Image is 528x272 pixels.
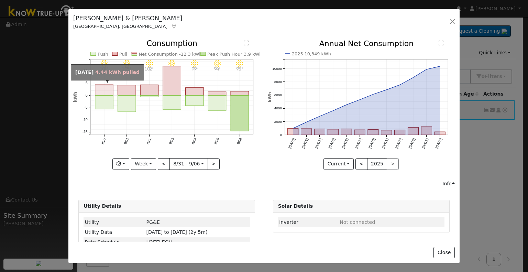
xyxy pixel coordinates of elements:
[146,137,152,145] text: 9/02
[244,41,249,46] text: 
[280,133,282,137] text: 0
[73,24,167,29] span: [GEOGRAPHIC_DATA], [GEOGRAPHIC_DATA]
[319,39,414,48] text: Annual Net Consumption
[340,219,375,225] span: ID: null, authorized: None
[119,52,127,57] text: Pull
[84,237,145,247] td: Rate Schedule
[73,92,78,102] text: kWh
[231,91,249,96] rect: onclick=""
[169,158,208,170] button: 8/31 - 9/06
[191,60,198,67] i: 9/04 - Clear
[328,138,335,149] text: [DATE]
[394,130,405,135] rect: onclick=""
[236,137,242,145] text: 9/06
[146,229,208,235] span: [DATE] to [DATE] (2y 5m)
[278,203,313,209] strong: Solar Details
[274,107,282,110] text: 4000
[186,96,204,106] rect: onclick=""
[385,88,388,91] circle: onclick=""
[368,130,378,135] rect: onclick=""
[95,69,140,75] span: 4.44 kWh pulled
[433,247,454,259] button: Close
[367,158,387,170] button: 2025
[86,81,88,85] text: 5
[211,67,223,71] p: 94°
[274,93,282,97] text: 6000
[208,158,220,170] button: >
[341,138,349,149] text: [DATE]
[345,104,348,106] circle: onclick=""
[301,129,311,135] rect: onclick=""
[314,138,322,149] text: [DATE]
[140,96,158,97] rect: onclick=""
[421,127,432,135] rect: onclick=""
[146,60,153,67] i: 9/02 - Clear
[287,129,298,135] rect: onclick=""
[73,14,182,23] h5: [PERSON_NAME] & [PERSON_NAME]
[434,132,445,135] rect: onclick=""
[354,130,365,135] rect: onclick=""
[355,158,367,170] button: <
[439,65,441,68] circle: onclick=""
[214,60,221,67] i: 9/05 - Clear
[146,219,160,225] span: ID: 16772122, authorized: 05/20/25
[231,96,249,131] rect: onclick=""
[274,120,282,123] text: 2000
[425,68,428,71] circle: onclick=""
[292,51,331,56] text: 2025 10,349 kWh
[278,217,339,227] td: Inverter
[381,130,392,135] rect: onclick=""
[301,138,309,149] text: [DATE]
[434,138,442,149] text: [DATE]
[368,138,376,149] text: [DATE]
[84,217,145,227] td: Utility
[208,92,227,96] rect: onclick=""
[186,88,204,96] rect: onclick=""
[123,137,130,145] text: 9/01
[372,93,374,96] circle: onclick=""
[163,96,181,110] rect: onclick=""
[421,138,429,149] text: [DATE]
[314,129,325,135] rect: onclick=""
[267,92,272,102] text: kWh
[82,118,88,122] text: -10
[214,137,220,145] text: 9/05
[208,52,262,57] text: Peak Push Hour 3.9 kWh
[408,138,416,149] text: [DATE]
[381,138,389,149] text: [DATE]
[98,52,108,57] text: Push
[139,52,202,57] text: Net Consumption -12.3 kWh
[354,138,362,149] text: [DATE]
[84,227,145,237] td: Utility Data
[188,67,200,71] p: 99°
[147,39,198,48] text: Consumption
[158,158,170,170] button: <
[332,109,334,112] circle: onclick=""
[171,23,177,29] a: Map
[412,76,415,79] circle: onclick=""
[318,115,321,118] circle: onclick=""
[442,180,455,187] div: Info
[118,96,136,112] rect: onclick=""
[291,127,294,130] circle: onclick=""
[358,98,361,101] circle: onclick=""
[395,138,403,149] text: [DATE]
[288,138,296,149] text: [DATE]
[274,80,282,84] text: 8000
[439,40,443,46] text: 
[208,96,227,111] rect: onclick=""
[146,239,172,245] span: N
[191,137,197,145] text: 9/04
[85,106,88,110] text: -5
[86,94,88,97] text: 0
[143,67,155,71] p: 102°
[95,96,113,109] rect: onclick=""
[341,129,352,135] rect: onclick=""
[305,121,308,124] circle: onclick=""
[236,60,243,67] i: 9/06 - Clear
[408,128,418,135] rect: onclick=""
[272,67,282,70] text: 10000
[323,158,354,170] button: Current
[118,85,136,96] rect: onclick=""
[398,84,401,86] circle: onclick=""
